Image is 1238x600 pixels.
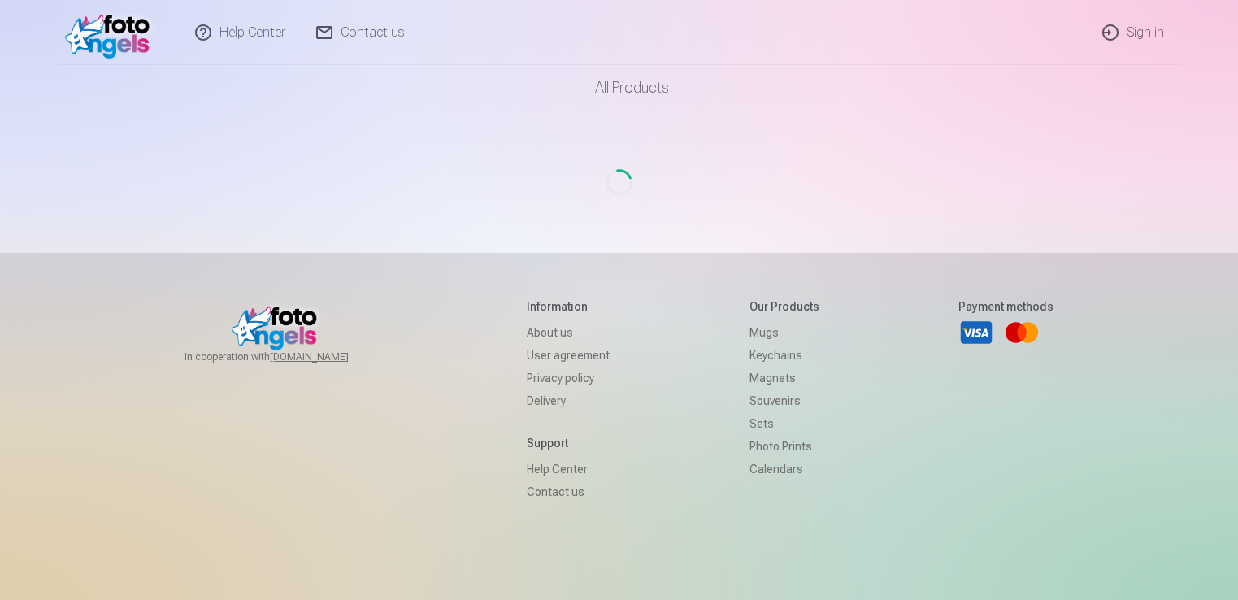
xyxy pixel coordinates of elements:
a: Calendars [749,458,819,480]
a: Help Center [527,458,610,480]
a: Delivery [527,389,610,412]
a: Sets [749,412,819,435]
a: Privacy policy [527,367,610,389]
a: About us [527,321,610,344]
a: Keychains [749,344,819,367]
a: Souvenirs [749,389,819,412]
a: All products [549,65,689,111]
h5: Payment methods [958,298,1053,315]
a: Photo prints [749,435,819,458]
h5: Our products [749,298,819,315]
span: In cooperation with [185,350,388,363]
a: Contact us [527,480,610,503]
a: User agreement [527,344,610,367]
img: /fa2 [65,7,159,59]
h5: Information [527,298,610,315]
a: [DOMAIN_NAME] [270,350,388,363]
a: Mastercard [1004,315,1040,350]
a: Magnets [749,367,819,389]
a: Mugs [749,321,819,344]
a: Visa [958,315,994,350]
h5: Support [527,435,610,451]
